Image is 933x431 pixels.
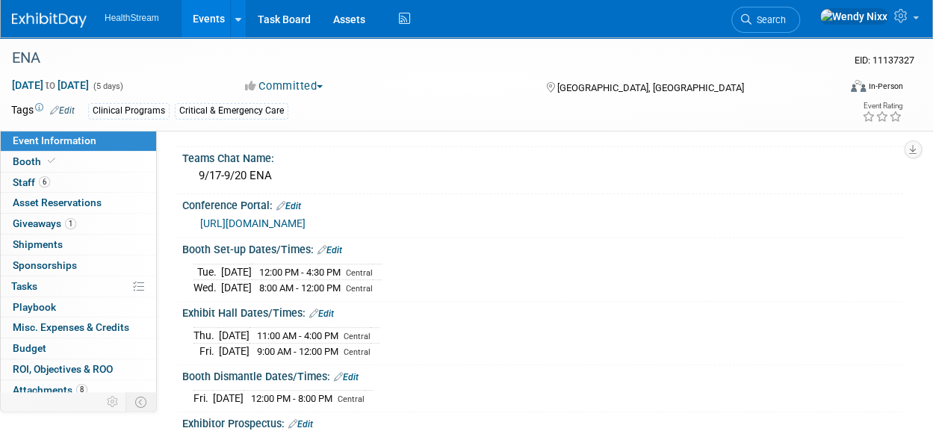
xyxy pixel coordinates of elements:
div: Booth Set-up Dates/Times: [182,238,903,258]
span: 1 [65,218,76,229]
span: 8 [76,384,87,395]
span: Attachments [13,384,87,396]
span: Event ID: 11137327 [855,55,914,66]
a: Attachments8 [1,380,156,400]
span: Search [751,14,786,25]
td: Wed. [193,280,221,296]
td: Toggle Event Tabs [126,392,157,412]
span: Central [346,268,373,278]
span: HealthStream [105,13,159,23]
span: Central [344,332,371,341]
span: [DATE] [DATE] [11,78,90,92]
span: Tasks [11,280,37,292]
div: Critical & Emergency Care [175,103,288,119]
td: [DATE] [221,264,252,280]
div: Clinical Programs [88,103,170,119]
td: Tue. [193,264,221,280]
div: Event Rating [862,102,902,110]
span: Central [344,347,371,357]
span: Staff [13,176,50,188]
span: 12:00 PM - 4:30 PM [259,267,341,278]
span: 9:00 AM - 12:00 PM [257,346,338,357]
td: Fri. [193,391,213,406]
a: Search [731,7,800,33]
a: Edit [276,201,301,211]
span: Booth [13,155,58,167]
span: 6 [39,176,50,187]
a: Giveaways1 [1,214,156,234]
a: Edit [50,105,75,116]
div: Conference Portal: [182,194,903,214]
a: Edit [309,308,334,319]
span: Central [346,284,373,294]
a: Staff6 [1,173,156,193]
div: 9/17-9/20 ENA [193,164,892,187]
a: [URL][DOMAIN_NAME] [200,217,306,229]
a: Playbook [1,297,156,317]
span: (5 days) [92,81,123,91]
span: to [43,79,58,91]
a: Budget [1,338,156,359]
td: [DATE] [221,280,252,296]
a: ROI, Objectives & ROO [1,359,156,379]
span: Misc. Expenses & Credits [13,321,129,333]
td: [DATE] [219,327,249,344]
span: ROI, Objectives & ROO [13,363,113,375]
span: Asset Reservations [13,196,102,208]
a: Asset Reservations [1,193,156,213]
a: Edit [334,372,359,382]
span: 11:00 AM - 4:00 PM [257,330,338,341]
button: Committed [240,78,329,94]
span: [GEOGRAPHIC_DATA], [GEOGRAPHIC_DATA] [557,82,744,93]
div: Booth Dismantle Dates/Times: [182,365,903,385]
span: 8:00 AM - 12:00 PM [259,282,341,294]
div: Event Format [773,78,903,100]
div: In-Person [868,81,903,92]
img: Format-Inperson.png [851,80,866,92]
a: Edit [288,419,313,430]
a: Event Information [1,131,156,151]
a: Booth [1,152,156,172]
td: Personalize Event Tab Strip [100,392,126,412]
div: Exhibit Hall Dates/Times: [182,302,903,321]
a: Edit [317,245,342,255]
a: Sponsorships [1,255,156,276]
a: Tasks [1,276,156,297]
td: Thu. [193,327,219,344]
i: Booth reservation complete [48,157,55,165]
span: Budget [13,342,46,354]
div: Teams Chat Name: [182,147,903,166]
td: Tags [11,102,75,120]
td: Fri. [193,344,219,359]
td: [DATE] [213,391,244,406]
img: Wendy Nixx [819,8,888,25]
span: 12:00 PM - 8:00 PM [251,393,332,404]
div: ENA [7,45,827,72]
span: Central [338,394,365,404]
span: Shipments [13,238,63,250]
span: Giveaways [13,217,76,229]
img: ExhibitDay [12,13,87,28]
a: Misc. Expenses & Credits [1,317,156,338]
span: Playbook [13,301,56,313]
a: Shipments [1,235,156,255]
td: [DATE] [219,344,249,359]
span: Event Information [13,134,96,146]
span: Sponsorships [13,259,77,271]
